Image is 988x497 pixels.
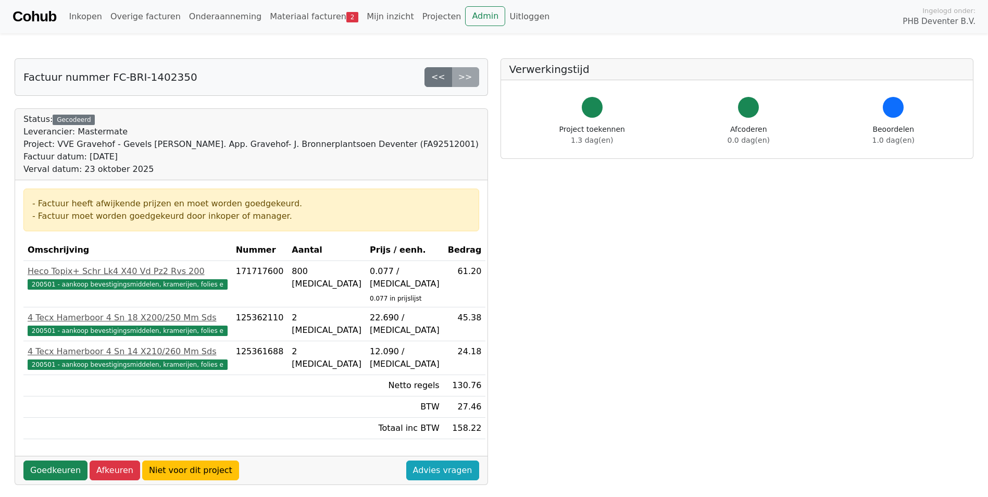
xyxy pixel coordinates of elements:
[444,396,486,418] td: 27.46
[922,6,976,16] span: Ingelogd onder:
[370,295,421,302] sub: 0.077 in prijslijst
[903,16,976,28] span: PHB Deventer B.V.
[23,126,479,138] div: Leverancier: Mastermate
[266,6,362,27] a: Materiaal facturen2
[728,124,770,146] div: Afcoderen
[872,124,915,146] div: Beoordelen
[370,345,440,370] div: 12.090 / [MEDICAL_DATA]
[370,312,440,337] div: 22.690 / [MEDICAL_DATA]
[505,6,554,27] a: Uitloggen
[366,418,444,439] td: Totaal inc BTW
[444,375,486,396] td: 130.76
[12,4,56,29] a: Cohub
[23,240,232,261] th: Omschrijving
[232,341,288,375] td: 125361688
[232,240,288,261] th: Nummer
[53,115,95,125] div: Gecodeerd
[444,418,486,439] td: 158.22
[28,265,228,290] a: Heco Topix+ Schr Lk4 X40 Vd Pz2 Rvs 200200501 - aankoop bevestigingsmiddelen, kramerijen, folies e
[444,261,486,307] td: 61.20
[185,6,266,27] a: Onderaanneming
[292,312,361,337] div: 2 [MEDICAL_DATA]
[32,197,470,210] div: - Factuur heeft afwijkende prijzen en moet worden goedgekeurd.
[424,67,452,87] a: <<
[28,279,228,290] span: 200501 - aankoop bevestigingsmiddelen, kramerijen, folies e
[232,307,288,341] td: 125362110
[509,63,965,76] h5: Verwerkingstijd
[418,6,466,27] a: Projecten
[28,312,228,324] div: 4 Tecx Hamerboor 4 Sn 18 X200/250 Mm Sds
[28,326,228,336] span: 200501 - aankoop bevestigingsmiddelen, kramerijen, folies e
[23,138,479,151] div: Project: VVE Gravehof - Gevels [PERSON_NAME]. App. Gravehof- J. Bronnerplantsoen Deventer (FA9251...
[571,136,613,144] span: 1.3 dag(en)
[28,345,228,358] div: 4 Tecx Hamerboor 4 Sn 14 X210/260 Mm Sds
[23,461,87,480] a: Goedkeuren
[444,240,486,261] th: Bedrag
[28,312,228,337] a: 4 Tecx Hamerboor 4 Sn 18 X200/250 Mm Sds200501 - aankoop bevestigingsmiddelen, kramerijen, folies e
[559,124,625,146] div: Project toekennen
[370,265,440,290] div: 0.077 / [MEDICAL_DATA]
[366,240,444,261] th: Prijs / eenh.
[728,136,770,144] span: 0.0 dag(en)
[106,6,185,27] a: Overige facturen
[287,240,366,261] th: Aantal
[90,461,140,480] a: Afkeuren
[23,151,479,163] div: Factuur datum: [DATE]
[28,359,228,370] span: 200501 - aankoop bevestigingsmiddelen, kramerijen, folies e
[444,307,486,341] td: 45.38
[346,12,358,22] span: 2
[23,113,479,176] div: Status:
[465,6,505,26] a: Admin
[65,6,106,27] a: Inkopen
[406,461,479,480] a: Advies vragen
[28,345,228,370] a: 4 Tecx Hamerboor 4 Sn 14 X210/260 Mm Sds200501 - aankoop bevestigingsmiddelen, kramerijen, folies e
[366,375,444,396] td: Netto regels
[142,461,239,480] a: Niet voor dit project
[23,163,479,176] div: Verval datum: 23 oktober 2025
[23,71,197,83] h5: Factuur nummer FC-BRI-1402350
[232,261,288,307] td: 171717600
[872,136,915,144] span: 1.0 dag(en)
[292,265,361,290] div: 800 [MEDICAL_DATA]
[28,265,228,278] div: Heco Topix+ Schr Lk4 X40 Vd Pz2 Rvs 200
[444,341,486,375] td: 24.18
[366,396,444,418] td: BTW
[292,345,361,370] div: 2 [MEDICAL_DATA]
[362,6,418,27] a: Mijn inzicht
[32,210,470,222] div: - Factuur moet worden goedgekeurd door inkoper of manager.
